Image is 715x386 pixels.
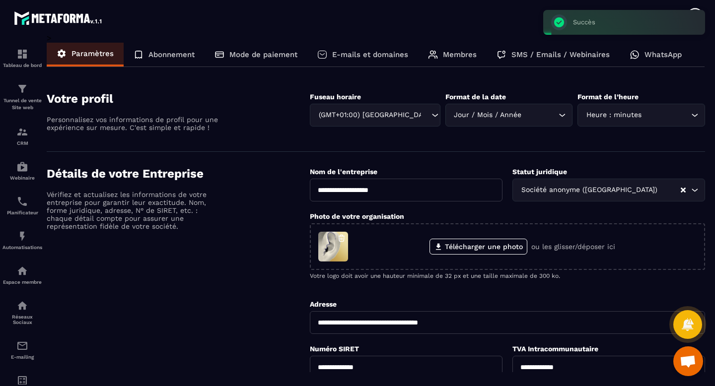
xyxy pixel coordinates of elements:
[47,191,220,230] p: Vérifiez et actualisez les informations de votre entreprise pour garantir leur exactitude. Nom, f...
[673,346,703,376] a: Ouvrir le chat
[2,292,42,332] a: social-networksocial-networkRéseaux Sociaux
[2,119,42,153] a: formationformationCRM
[445,104,573,127] div: Search for option
[2,153,42,188] a: automationsautomationsWebinaire
[531,243,615,251] p: ou les glisser/déposer ici
[2,223,42,257] a: automationsautomationsAutomatisations
[310,104,440,127] div: Search for option
[2,41,42,75] a: formationformationTableau de bord
[643,110,689,121] input: Search for option
[310,300,337,308] label: Adresse
[443,50,477,59] p: Membres
[659,185,680,195] input: Search for option
[310,345,359,353] label: Numéro SIRET
[310,168,377,176] label: Nom de l'entreprise
[229,50,297,59] p: Mode de paiement
[429,239,527,255] label: Télécharger une photo
[16,340,28,352] img: email
[2,140,42,146] p: CRM
[644,50,682,59] p: WhatsApp
[2,314,42,325] p: Réseaux Sociaux
[310,93,361,101] label: Fuseau horaire
[512,345,598,353] label: TVA Intracommunautaire
[16,195,28,207] img: scheduler
[2,97,42,111] p: Tunnel de vente Site web
[452,110,524,121] span: Jour / Mois / Année
[2,210,42,215] p: Planificateur
[16,265,28,277] img: automations
[316,110,422,121] span: (GMT+01:00) [GEOGRAPHIC_DATA]
[445,93,506,101] label: Format de la date
[2,354,42,360] p: E-mailing
[2,279,42,285] p: Espace membre
[2,63,42,68] p: Tableau de bord
[577,93,639,101] label: Format de l’heure
[2,245,42,250] p: Automatisations
[577,104,705,127] div: Search for option
[16,161,28,173] img: automations
[16,48,28,60] img: formation
[519,185,659,195] span: Société anonyme ([GEOGRAPHIC_DATA])
[681,187,686,194] button: Clear Selected
[2,188,42,223] a: schedulerschedulerPlanificateur
[512,168,567,176] label: Statut juridique
[16,126,28,138] img: formation
[422,110,429,121] input: Search for option
[310,272,705,279] p: Votre logo doit avoir une hauteur minimale de 32 px et une taille maximale de 300 ko.
[47,167,310,181] h4: Détails de votre Entreprise
[148,50,195,59] p: Abonnement
[524,110,557,121] input: Search for option
[2,332,42,367] a: emailemailE-mailing
[16,83,28,95] img: formation
[2,257,42,292] a: automationsautomationsEspace membre
[16,300,28,312] img: social-network
[310,212,404,220] label: Photo de votre organisation
[71,49,114,58] p: Paramètres
[584,110,643,121] span: Heure : minutes
[512,179,705,201] div: Search for option
[47,116,220,131] p: Personnalisez vos informations de profil pour une expérience sur mesure. C'est simple et rapide !
[511,50,610,59] p: SMS / Emails / Webinaires
[332,50,408,59] p: E-mails et domaines
[14,9,103,27] img: logo
[16,230,28,242] img: automations
[2,175,42,181] p: Webinaire
[2,75,42,119] a: formationformationTunnel de vente Site web
[47,92,310,106] h4: Votre profil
